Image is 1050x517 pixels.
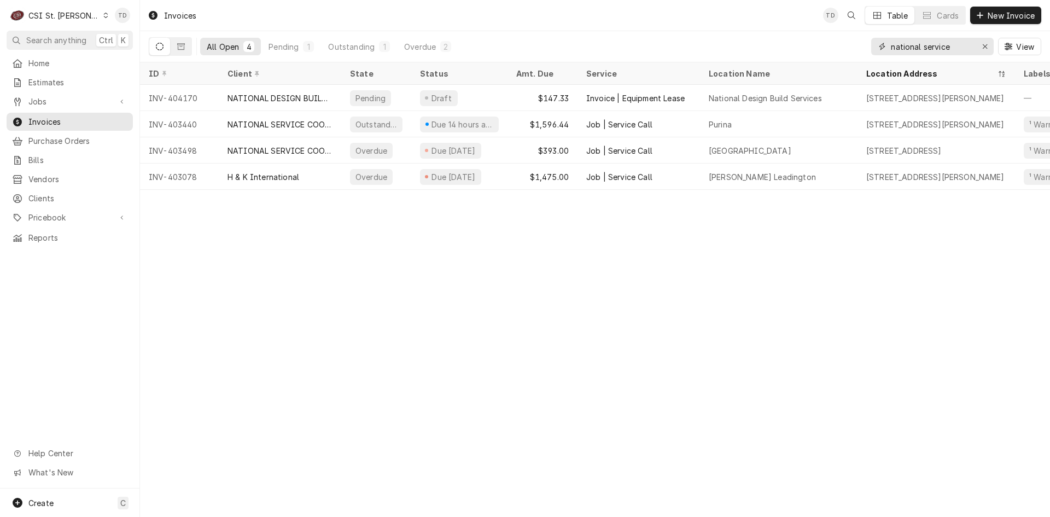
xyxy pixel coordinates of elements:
[140,137,219,164] div: INV-403498
[7,92,133,111] a: Go to Jobs
[28,57,127,69] span: Home
[28,116,127,127] span: Invoices
[227,119,332,130] div: NATIONAL SERVICE COOPERATIVE
[866,92,1005,104] div: [STREET_ADDRESS][PERSON_NAME]
[227,145,332,156] div: NATIONAL SERVICE COOPERATIVE
[7,73,133,91] a: Estimates
[430,119,494,130] div: Due 14 hours ago
[709,145,791,156] div: [GEOGRAPHIC_DATA]
[430,171,477,183] div: Due [DATE]
[976,38,994,55] button: Erase input
[121,34,126,46] span: K
[354,92,387,104] div: Pending
[937,10,959,21] div: Cards
[430,145,477,156] div: Due [DATE]
[7,113,133,131] a: Invoices
[507,164,577,190] div: $1,475.00
[28,467,126,478] span: What's New
[7,208,133,226] a: Go to Pricebook
[28,77,127,88] span: Estimates
[140,111,219,137] div: INV-403440
[7,54,133,72] a: Home
[866,119,1005,130] div: [STREET_ADDRESS][PERSON_NAME]
[7,31,133,50] button: Search anythingCtrlK
[28,10,100,21] div: CSI St. [PERSON_NAME]
[10,8,25,23] div: CSI St. Louis's Avatar
[28,135,127,147] span: Purchase Orders
[28,154,127,166] span: Bills
[269,41,299,53] div: Pending
[28,193,127,204] span: Clients
[7,170,133,188] a: Vendors
[246,41,252,53] div: 4
[28,212,111,223] span: Pricebook
[354,119,398,130] div: Outstanding
[985,10,1037,21] span: New Invoice
[507,85,577,111] div: $147.33
[28,232,127,243] span: Reports
[10,8,25,23] div: C
[586,119,652,130] div: Job | Service Call
[120,497,126,509] span: C
[843,7,860,24] button: Open search
[115,8,130,23] div: TD
[381,41,388,53] div: 1
[149,68,208,79] div: ID
[586,68,689,79] div: Service
[7,444,133,462] a: Go to Help Center
[7,229,133,247] a: Reports
[507,111,577,137] div: $1,596.44
[350,68,402,79] div: State
[823,8,838,23] div: TD
[970,7,1041,24] button: New Invoice
[866,68,995,79] div: Location Address
[998,38,1041,55] button: View
[28,96,111,107] span: Jobs
[305,41,312,53] div: 1
[823,8,838,23] div: Tim Devereux's Avatar
[227,171,299,183] div: H & K International
[709,68,847,79] div: Location Name
[891,38,973,55] input: Keyword search
[207,41,239,53] div: All Open
[1014,41,1036,53] span: View
[354,171,388,183] div: Overdue
[404,41,436,53] div: Overdue
[354,145,388,156] div: Overdue
[430,92,453,104] div: Draft
[7,151,133,169] a: Bills
[140,85,219,111] div: INV-404170
[709,92,822,104] div: National Design Build Services
[7,463,133,481] a: Go to What's New
[507,137,577,164] div: $393.00
[28,498,54,508] span: Create
[709,119,732,130] div: Purina
[586,145,652,156] div: Job | Service Call
[28,173,127,185] span: Vendors
[586,92,685,104] div: Invoice | Equipment Lease
[709,171,816,183] div: [PERSON_NAME] Leadington
[7,132,133,150] a: Purchase Orders
[227,92,332,104] div: NATIONAL DESIGN BUILD SERVICES
[28,448,126,459] span: Help Center
[516,68,567,79] div: Amt. Due
[140,164,219,190] div: INV-403078
[420,68,497,79] div: Status
[442,41,449,53] div: 2
[115,8,130,23] div: Tim Devereux's Avatar
[866,145,942,156] div: [STREET_ADDRESS]
[99,34,113,46] span: Ctrl
[887,10,908,21] div: Table
[328,41,375,53] div: Outstanding
[7,189,133,207] a: Clients
[586,171,652,183] div: Job | Service Call
[26,34,86,46] span: Search anything
[866,171,1005,183] div: [STREET_ADDRESS][PERSON_NAME]
[227,68,330,79] div: Client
